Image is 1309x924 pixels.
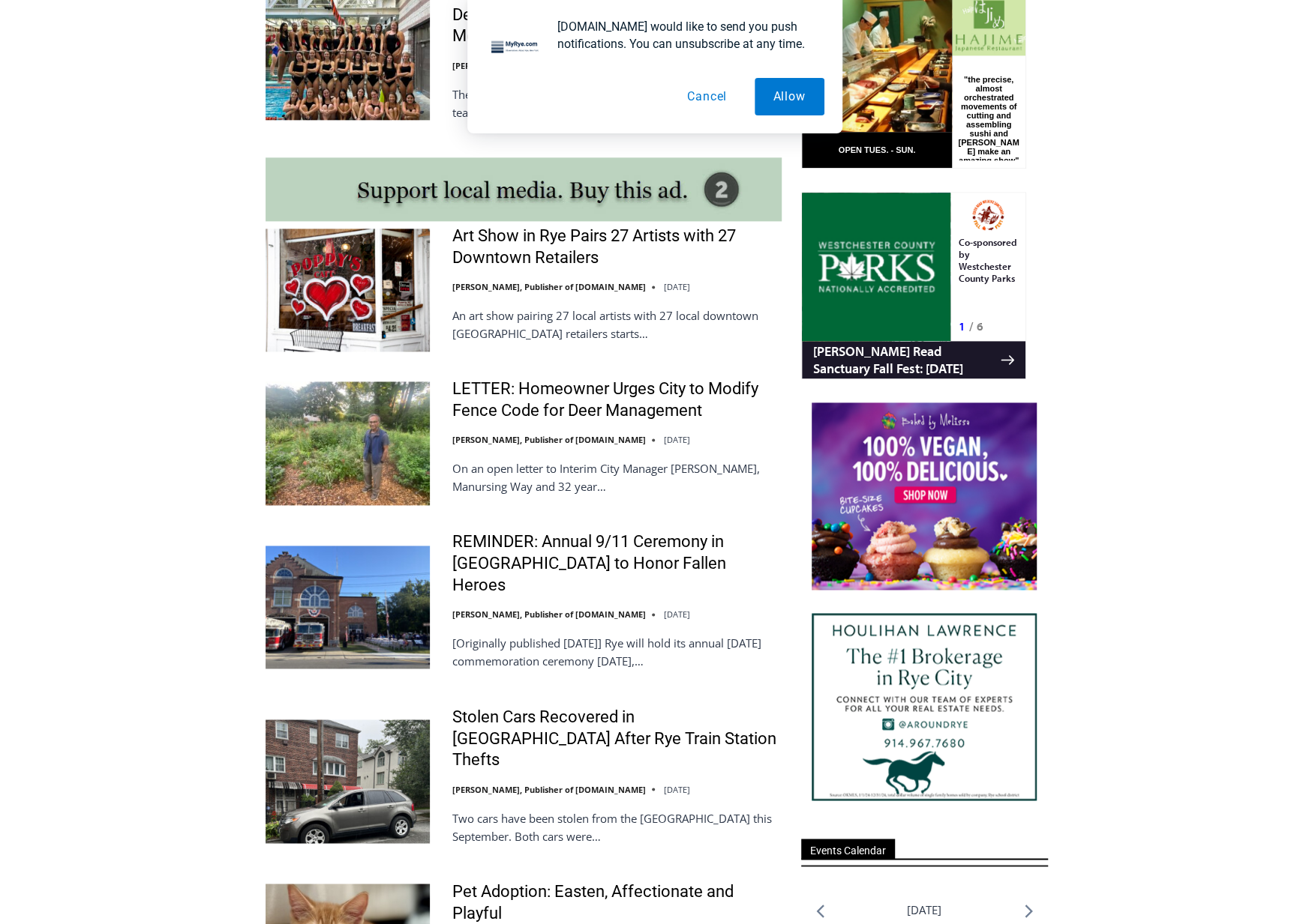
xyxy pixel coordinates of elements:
[452,881,782,923] a: Pet Adoption: Easten, Affectionate and Playful
[545,18,824,52] div: [DOMAIN_NAME] would like to send you push notifications. You can unsubscribe at any time.
[361,145,727,187] a: Intern @ [DOMAIN_NAME]
[1025,904,1033,918] a: Next month
[755,78,824,115] button: Allow
[452,531,782,596] a: REMINDER: Annual 9/11 Ceremony in [GEOGRAPHIC_DATA] to Honor Fallen Heroes
[452,706,782,770] a: Stolen Cars Recovered in [GEOGRAPHIC_DATA] After Rye Train Station Thefts
[452,281,646,292] a: [PERSON_NAME], Publisher of [DOMAIN_NAME]
[168,127,172,142] div: /
[452,307,782,342] p: An art show pairing 27 local artists with 27 local downtown [GEOGRAPHIC_DATA] retailers starts…
[1,149,224,187] a: [PERSON_NAME] Read Sanctuary Fall Fest: [DATE]
[816,904,824,918] a: Previous month
[1,1,149,149] img: s_800_29ca6ca9-f6cc-433c-a631-14f6620ca39b.jpeg
[452,434,646,445] a: [PERSON_NAME], Publisher of [DOMAIN_NAME]
[664,434,690,445] time: [DATE]
[452,609,646,620] a: [PERSON_NAME], Publisher of [DOMAIN_NAME]
[1,151,151,187] a: Open Tues. - Sun. [PHONE_NUMBER]
[812,402,1037,590] img: Baked by Melissa
[812,613,1037,800] img: Houlihan Lawrence The #1 Brokerage in Rye City
[155,94,221,179] div: "the precise, almost orchestrated movements of cutting and assembling sushi and [PERSON_NAME] mak...
[5,154,147,211] span: Open Tues. - Sun. [PHONE_NUMBER]
[907,899,941,920] li: [DATE]
[266,546,430,668] img: REMINDER: Annual 9/11 Ceremony in Rye to Honor Fallen Heroes
[664,609,690,620] time: [DATE]
[158,127,164,142] div: 1
[379,1,709,145] div: "[PERSON_NAME] and I covered the [DATE] Parade, which was a really eye opening experience as I ha...
[801,839,895,859] span: Events Calendar
[668,78,746,115] button: Cancel
[176,127,182,142] div: 6
[664,281,690,292] time: [DATE]
[452,634,782,670] p: [Originally published [DATE]] Rye will hold its annual [DATE] commemoration ceremony [DATE],…
[392,149,695,183] span: Intern @ [DOMAIN_NAME]
[452,378,782,421] a: LETTER: Homeowner Urges City to Modify Fence Code for Deer Management
[266,229,430,351] img: Art Show in Rye Pairs 27 Artists with 27 Downtown Retailers
[485,18,545,78] img: notification icon
[12,151,200,185] h4: [PERSON_NAME] Read Sanctuary Fall Fest: [DATE]
[158,44,217,123] div: Co-sponsored by Westchester County Parks
[452,809,782,845] p: Two cars have been stolen from the [GEOGRAPHIC_DATA] this September. Both cars were…
[664,783,690,794] time: [DATE]
[452,459,782,495] p: On an open letter to Interim City Manager [PERSON_NAME], Manursing Way and 32 year…
[452,226,782,268] a: Art Show in Rye Pairs 27 Artists with 27 Downtown Retailers
[266,157,782,221] img: support local media, buy this ad
[266,719,430,842] img: Stolen Cars Recovered in Bronx After Rye Train Station Thefts
[266,381,430,504] img: LETTER: Homeowner Urges City to Modify Fence Code for Deer Management
[452,783,646,794] a: [PERSON_NAME], Publisher of [DOMAIN_NAME]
